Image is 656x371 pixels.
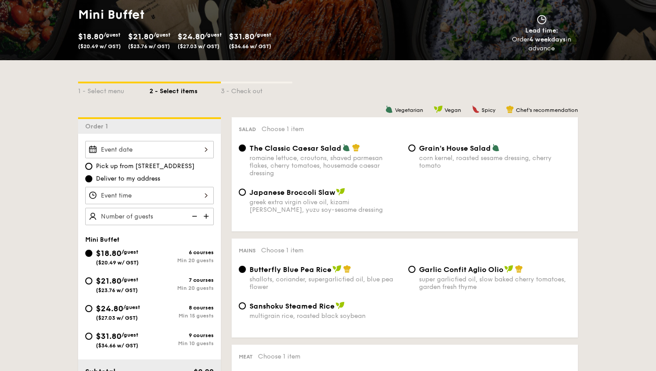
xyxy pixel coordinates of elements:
img: icon-spicy.37a8142b.svg [472,105,480,113]
span: Spicy [482,107,495,113]
span: $31.80 [229,32,254,41]
span: Choose 1 item [258,353,300,360]
img: icon-vegan.f8ff3823.svg [336,188,345,196]
input: Event time [85,187,214,204]
span: Chef's recommendation [516,107,578,113]
span: Choose 1 item [262,125,304,133]
img: icon-vegetarian.fe4039eb.svg [342,144,350,152]
input: $21.80/guest($23.76 w/ GST)7 coursesMin 20 guests [85,277,92,284]
img: icon-add.58712e84.svg [200,208,214,225]
img: icon-vegan.f8ff3823.svg [336,301,345,309]
div: 9 courses [149,332,214,338]
input: Event date [85,141,214,158]
div: multigrain rice, roasted black soybean [249,312,401,320]
span: Sanshoku Steamed Rice [249,302,335,310]
span: $21.80 [128,32,154,41]
span: Salad [239,126,256,132]
img: icon-reduce.1d2dbef1.svg [187,208,200,225]
span: /guest [123,304,140,310]
div: 3 - Check out [221,83,292,96]
span: Lead time: [525,27,558,34]
span: /guest [121,276,138,283]
input: Grain's House Saladcorn kernel, roasted sesame dressing, cherry tomato [408,144,415,152]
span: Vegetarian [395,107,423,113]
span: $18.80 [78,32,104,41]
span: Japanese Broccoli Slaw [249,188,335,197]
span: /guest [254,32,271,38]
input: Deliver to my address [85,175,92,182]
span: ($23.76 w/ GST) [96,287,138,293]
input: The Classic Caesar Saladromaine lettuce, croutons, shaved parmesan flakes, cherry tomatoes, house... [239,144,246,152]
div: greek extra virgin olive oil, kizami [PERSON_NAME], yuzu soy-sesame dressing [249,198,401,214]
span: ($20.49 w/ GST) [96,260,139,266]
div: super garlicfied oil, slow baked cherry tomatoes, garden fresh thyme [419,276,571,291]
span: /guest [121,249,138,255]
span: /guest [205,32,222,38]
img: icon-chef-hat.a58ddaea.svg [352,144,360,152]
input: Japanese Broccoli Slawgreek extra virgin olive oil, kizami [PERSON_NAME], yuzu soy-sesame dressing [239,189,246,196]
div: Order in advance [502,35,581,53]
span: Garlic Confit Aglio Olio [419,265,503,274]
input: Sanshoku Steamed Ricemultigrain rice, roasted black soybean [239,302,246,309]
img: icon-vegan.f8ff3823.svg [434,105,443,113]
div: Min 15 guests [149,313,214,319]
span: $21.80 [96,276,121,286]
input: Butterfly Blue Pea Riceshallots, coriander, supergarlicfied oil, blue pea flower [239,266,246,273]
div: shallots, coriander, supergarlicfied oil, blue pea flower [249,276,401,291]
div: romaine lettuce, croutons, shaved parmesan flakes, cherry tomatoes, housemade caesar dressing [249,154,401,177]
span: Vegan [444,107,461,113]
img: icon-vegan.f8ff3823.svg [332,265,341,273]
strong: 4 weekdays [529,36,566,43]
img: icon-vegan.f8ff3823.svg [504,265,513,273]
div: 1 - Select menu [78,83,149,96]
div: Min 10 guests [149,340,214,346]
span: ($27.03 w/ GST) [178,43,220,49]
span: $18.80 [96,248,121,258]
span: ($34.66 w/ GST) [229,43,271,49]
span: ($34.66 w/ GST) [96,342,138,349]
input: $24.80/guest($27.03 w/ GST)8 coursesMin 15 guests [85,305,92,312]
div: corn kernel, roasted sesame dressing, cherry tomato [419,154,571,169]
span: Mini Buffet [85,236,120,243]
div: 6 courses [149,249,214,256]
span: $24.80 [96,304,123,313]
input: Pick up from [STREET_ADDRESS] [85,163,92,170]
input: Garlic Confit Aglio Oliosuper garlicfied oil, slow baked cherry tomatoes, garden fresh thyme [408,266,415,273]
div: Min 20 guests [149,257,214,264]
img: icon-clock.2db775ea.svg [535,15,548,25]
div: 7 courses [149,277,214,283]
span: Deliver to my address [96,174,160,183]
input: Number of guests [85,208,214,225]
span: Pick up from [STREET_ADDRESS] [96,162,195,171]
input: $18.80/guest($20.49 w/ GST)6 coursesMin 20 guests [85,250,92,257]
span: ($27.03 w/ GST) [96,315,138,321]
input: $31.80/guest($34.66 w/ GST)9 coursesMin 10 guests [85,333,92,340]
span: $31.80 [96,331,121,341]
span: $24.80 [178,32,205,41]
span: Choose 1 item [261,247,303,254]
span: /guest [121,332,138,338]
span: Grain's House Salad [419,144,491,153]
span: /guest [154,32,170,38]
span: /guest [104,32,120,38]
span: The Classic Caesar Salad [249,144,341,153]
img: icon-chef-hat.a58ddaea.svg [506,105,514,113]
span: Mains [239,247,256,254]
span: ($20.49 w/ GST) [78,43,121,49]
img: icon-vegetarian.fe4039eb.svg [492,144,500,152]
span: Meat [239,354,253,360]
img: icon-chef-hat.a58ddaea.svg [343,265,351,273]
span: ($23.76 w/ GST) [128,43,170,49]
span: Order 1 [85,123,112,130]
h1: Mini Buffet [78,7,324,23]
img: icon-vegetarian.fe4039eb.svg [385,105,393,113]
span: Butterfly Blue Pea Rice [249,265,332,274]
div: 8 courses [149,305,214,311]
div: 2 - Select items [149,83,221,96]
div: Min 20 guests [149,285,214,291]
img: icon-chef-hat.a58ddaea.svg [515,265,523,273]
